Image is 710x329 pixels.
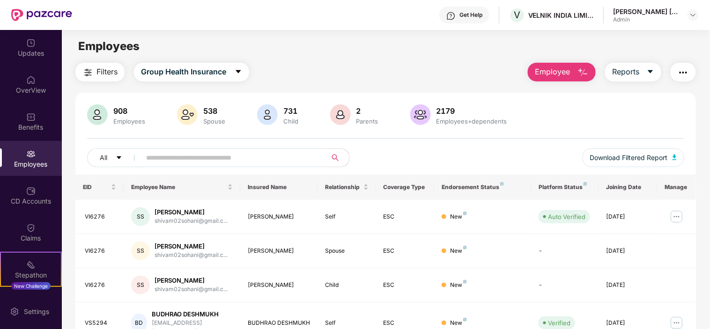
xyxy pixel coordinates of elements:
img: svg+xml;base64,PHN2ZyB4bWxucz0iaHR0cDovL3d3dy53My5vcmcvMjAwMC9zdmciIHhtbG5zOnhsaW5rPSJodHRwOi8vd3... [330,104,351,125]
img: svg+xml;base64,PHN2ZyBpZD0iRHJvcGRvd24tMzJ4MzIiIHhtbG5zPSJodHRwOi8vd3d3LnczLm9yZy8yMDAwL3N2ZyIgd2... [689,11,697,19]
img: New Pazcare Logo [11,9,72,21]
div: [PERSON_NAME] [248,281,311,290]
div: VELNIK INDIA LIMITED [528,11,594,20]
td: - [531,234,599,268]
div: [PERSON_NAME] [248,247,311,256]
th: Coverage Type [376,175,434,200]
img: svg+xml;base64,PHN2ZyB4bWxucz0iaHR0cDovL3d3dy53My5vcmcvMjAwMC9zdmciIHhtbG5zOnhsaW5rPSJodHRwOi8vd3... [673,154,677,160]
div: Self [325,212,369,221]
div: New [450,247,467,256]
div: Verified [548,318,570,328]
span: EID [83,183,110,191]
div: Platform Status [539,183,592,191]
img: svg+xml;base64,PHN2ZyB4bWxucz0iaHR0cDovL3d3dy53My5vcmcvMjAwMC9zdmciIHdpZHRoPSI4IiBoZWlnaHQ9IjgiIH... [463,318,467,322]
div: [DATE] [606,212,650,221]
div: [DATE] [606,281,650,290]
button: search [326,148,350,167]
div: Settings [21,307,52,316]
div: ESC [384,212,427,221]
td: - [531,268,599,302]
div: SS [131,241,150,260]
div: Stepathon [1,271,61,280]
div: Endorsement Status [442,183,524,191]
div: ESC [384,281,427,290]
img: svg+xml;base64,PHN2ZyB4bWxucz0iaHR0cDovL3d3dy53My5vcmcvMjAwMC9zdmciIHdpZHRoPSI4IiBoZWlnaHQ9IjgiIH... [463,246,467,249]
th: Employee Name [124,175,240,200]
img: svg+xml;base64,PHN2ZyB4bWxucz0iaHR0cDovL3d3dy53My5vcmcvMjAwMC9zdmciIHdpZHRoPSIyNCIgaGVpZ2h0PSIyNC... [82,67,94,78]
img: svg+xml;base64,PHN2ZyB4bWxucz0iaHR0cDovL3d3dy53My5vcmcvMjAwMC9zdmciIHdpZHRoPSI4IiBoZWlnaHQ9IjgiIH... [463,280,467,284]
button: Filters [75,63,125,81]
div: Child [281,117,300,125]
span: Filters [96,66,118,78]
div: 2179 [435,106,509,116]
div: VI6276 [85,247,117,256]
div: Spouse [325,247,369,256]
th: EID [75,175,124,200]
span: Relationship [325,183,362,191]
div: [PERSON_NAME] [155,276,228,285]
div: 2 [355,106,380,116]
th: Manage [657,175,696,200]
img: svg+xml;base64,PHN2ZyB4bWxucz0iaHR0cDovL3d3dy53My5vcmcvMjAwMC9zdmciIHhtbG5zOnhsaW5rPSJodHRwOi8vd3... [257,104,278,125]
img: svg+xml;base64,PHN2ZyBpZD0iRW1wbG95ZWVzIiB4bWxucz0iaHR0cDovL3d3dy53My5vcmcvMjAwMC9zdmciIHdpZHRoPS... [26,149,36,159]
div: VS5294 [85,319,117,328]
div: Get Help [459,11,482,19]
img: svg+xml;base64,PHN2ZyBpZD0iSG9tZSIgeG1sbnM9Imh0dHA6Ly93d3cudzMub3JnLzIwMDAvc3ZnIiB3aWR0aD0iMjAiIG... [26,75,36,85]
th: Joining Date [599,175,657,200]
span: V [514,9,521,21]
button: Group Health Insurancecaret-down [134,63,249,81]
button: Employee [528,63,596,81]
img: svg+xml;base64,PHN2ZyBpZD0iQmVuZWZpdHMiIHhtbG5zPSJodHRwOi8vd3d3LnczLm9yZy8yMDAwL3N2ZyIgd2lkdGg9Ij... [26,112,36,122]
img: svg+xml;base64,PHN2ZyB4bWxucz0iaHR0cDovL3d3dy53My5vcmcvMjAwMC9zdmciIHhtbG5zOnhsaW5rPSJodHRwOi8vd3... [410,104,431,125]
img: svg+xml;base64,PHN2ZyB4bWxucz0iaHR0cDovL3d3dy53My5vcmcvMjAwMC9zdmciIHdpZHRoPSI4IiBoZWlnaHQ9IjgiIH... [500,182,504,186]
img: svg+xml;base64,PHN2ZyB4bWxucz0iaHR0cDovL3d3dy53My5vcmcvMjAwMC9zdmciIHdpZHRoPSI4IiBoZWlnaHQ9IjgiIH... [463,212,467,215]
img: svg+xml;base64,PHN2ZyB4bWxucz0iaHR0cDovL3d3dy53My5vcmcvMjAwMC9zdmciIHdpZHRoPSIyNCIgaGVpZ2h0PSIyNC... [678,67,689,78]
span: Group Health Insurance [141,66,226,78]
img: svg+xml;base64,PHN2ZyB4bWxucz0iaHR0cDovL3d3dy53My5vcmcvMjAwMC9zdmciIHhtbG5zOnhsaW5rPSJodHRwOi8vd3... [87,104,108,125]
div: shivam02sohani@gmail.c... [155,251,228,260]
span: search [326,154,345,161]
img: svg+xml;base64,PHN2ZyBpZD0iSGVscC0zMngzMiIgeG1sbnM9Imh0dHA6Ly93d3cudzMub3JnLzIwMDAvc3ZnIiB3aWR0aD... [446,11,456,21]
button: Download Filtered Report [583,148,685,167]
div: BUDHRAO DESHMUKH [248,319,311,328]
div: [DATE] [606,319,650,328]
span: All [100,153,107,163]
div: New [450,212,467,221]
img: svg+xml;base64,PHN2ZyB4bWxucz0iaHR0cDovL3d3dy53My5vcmcvMjAwMC9zdmciIHdpZHRoPSIyMSIgaGVpZ2h0PSIyMC... [26,260,36,270]
div: SS [131,207,150,226]
div: 538 [201,106,227,116]
span: Employee [535,66,570,78]
div: Spouse [201,117,227,125]
th: Relationship [318,175,376,200]
div: VI6276 [85,281,117,290]
div: New [450,319,467,328]
div: ESC [384,247,427,256]
div: ESC [384,319,427,328]
img: svg+xml;base64,PHN2ZyBpZD0iU2V0dGluZy0yMHgyMCIgeG1sbnM9Imh0dHA6Ly93d3cudzMub3JnLzIwMDAvc3ZnIiB3aW... [10,307,19,316]
div: shivam02sohani@gmail.c... [155,217,228,226]
div: Parents [355,117,380,125]
img: svg+xml;base64,PHN2ZyBpZD0iVXBkYXRlZCIgeG1sbnM9Imh0dHA6Ly93d3cudzMub3JnLzIwMDAvc3ZnIiB3aWR0aD0iMj... [26,38,36,48]
div: Employees [111,117,147,125]
img: svg+xml;base64,PHN2ZyB4bWxucz0iaHR0cDovL3d3dy53My5vcmcvMjAwMC9zdmciIHhtbG5zOnhsaW5rPSJodHRwOi8vd3... [177,104,198,125]
div: Auto Verified [548,212,585,221]
span: Employees [78,39,140,53]
img: svg+xml;base64,PHN2ZyBpZD0iQ0RfQWNjb3VudHMiIGRhdGEtbmFtZT0iQ0QgQWNjb3VudHMiIHhtbG5zPSJodHRwOi8vd3... [26,186,36,196]
div: 731 [281,106,300,116]
img: svg+xml;base64,PHN2ZyBpZD0iQ2xhaW0iIHhtbG5zPSJodHRwOi8vd3d3LnczLm9yZy8yMDAwL3N2ZyIgd2lkdGg9IjIwIi... [26,223,36,233]
div: [PERSON_NAME] [PERSON_NAME] [614,7,679,16]
button: Reportscaret-down [605,63,661,81]
div: New [450,281,467,290]
div: BUDHRAO DESHMUKH [152,310,233,319]
div: Admin [614,16,679,23]
div: SS [131,276,150,294]
img: manageButton [669,209,684,224]
div: 908 [111,106,147,116]
span: Download Filtered Report [590,153,668,163]
div: [PERSON_NAME] [155,242,228,251]
div: Child [325,281,369,290]
div: shivam02sohani@gmail.c... [155,285,228,294]
span: caret-down [235,68,242,76]
img: svg+xml;base64,PHN2ZyB4bWxucz0iaHR0cDovL3d3dy53My5vcmcvMjAwMC9zdmciIHdpZHRoPSI4IiBoZWlnaHQ9IjgiIH... [584,182,587,186]
span: caret-down [647,68,654,76]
